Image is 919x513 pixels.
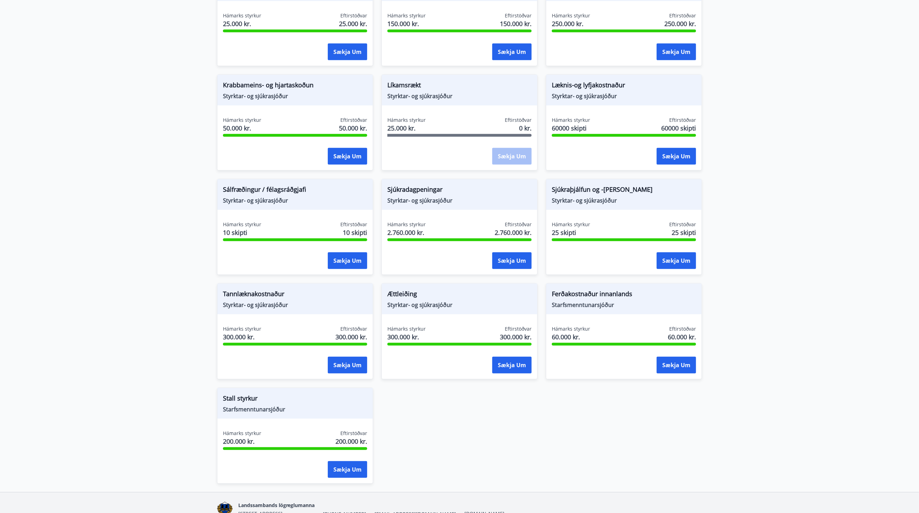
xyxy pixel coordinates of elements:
[552,197,696,204] span: Styrktar- og sjúkrasjóður
[387,289,532,301] span: Ættleiðing
[387,325,426,332] span: Hámarks styrkur
[552,185,696,197] span: Sjúkraþjálfun og -[PERSON_NAME]
[328,148,367,165] button: Sækja um
[223,405,367,413] span: Starfsmenntunarsjóður
[669,12,696,19] span: Eftirstöðvar
[387,12,426,19] span: Hámarks styrkur
[661,124,696,133] span: 60000 skipti
[387,185,532,197] span: Sjúkradagpeningar
[552,80,696,92] span: Læknis-og lyfjakostnaður
[669,117,696,124] span: Eftirstöðvar
[552,92,696,100] span: Styrktar- og sjúkrasjóður
[223,92,367,100] span: Styrktar- og sjúkrasjóður
[505,12,532,19] span: Eftirstöðvar
[340,117,367,124] span: Eftirstöðvar
[387,117,426,124] span: Hámarks styrkur
[664,19,696,28] span: 250.000 kr.
[387,301,532,309] span: Styrktar- og sjúkrasjóður
[552,332,590,341] span: 60.000 kr.
[339,124,367,133] span: 50.000 kr.
[340,12,367,19] span: Eftirstöðvar
[223,117,261,124] span: Hámarks styrkur
[340,221,367,228] span: Eftirstöðvar
[223,332,261,341] span: 300.000 kr.
[387,19,426,28] span: 150.000 kr.
[223,197,367,204] span: Styrktar- og sjúkrasjóður
[328,44,367,60] button: Sækja um
[335,332,367,341] span: 300.000 kr.
[552,221,590,228] span: Hámarks styrkur
[328,357,367,373] button: Sækja um
[657,148,696,165] button: Sækja um
[328,252,367,269] button: Sækja um
[500,332,532,341] span: 300.000 kr.
[552,228,590,237] span: 25 skipti
[223,221,261,228] span: Hámarks styrkur
[223,289,367,301] span: Tannlæknakostnaður
[223,394,367,405] span: Stall styrkur
[492,357,532,373] button: Sækja um
[672,228,696,237] span: 25 skipti
[552,117,590,124] span: Hámarks styrkur
[339,19,367,28] span: 25.000 kr.
[223,301,367,309] span: Styrktar- og sjúkrasjóður
[492,44,532,60] button: Sækja um
[223,19,261,28] span: 25.000 kr.
[387,332,426,341] span: 300.000 kr.
[657,357,696,373] button: Sækja um
[387,221,426,228] span: Hámarks styrkur
[552,289,696,301] span: Ferðakostnaður innanlands
[505,221,532,228] span: Eftirstöðvar
[505,117,532,124] span: Eftirstöðvar
[387,124,426,133] span: 25.000 kr.
[669,325,696,332] span: Eftirstöðvar
[495,228,532,237] span: 2.760.000 kr.
[340,325,367,332] span: Eftirstöðvar
[552,19,590,28] span: 250.000 kr.
[552,12,590,19] span: Hámarks styrkur
[340,430,367,437] span: Eftirstöðvar
[387,197,532,204] span: Styrktar- og sjúkrasjóður
[343,228,367,237] span: 10 skipti
[519,124,532,133] span: 0 kr.
[552,301,696,309] span: Starfsmenntunarsjóður
[657,252,696,269] button: Sækja um
[552,325,590,332] span: Hámarks styrkur
[223,430,261,437] span: Hámarks styrkur
[223,80,367,92] span: Krabbameins- og hjartaskoðun
[552,124,590,133] span: 60000 skipti
[387,228,426,237] span: 2.760.000 kr.
[387,92,532,100] span: Styrktar- og sjúkrasjóður
[328,461,367,478] button: Sækja um
[223,185,367,197] span: Sálfræðingur / félagsráðgjafi
[669,221,696,228] span: Eftirstöðvar
[238,502,315,508] span: Landssambands lögreglumanna
[223,228,261,237] span: 10 skipti
[387,80,532,92] span: Líkamsrækt
[500,19,532,28] span: 150.000 kr.
[492,252,532,269] button: Sækja um
[505,325,532,332] span: Eftirstöðvar
[223,437,261,446] span: 200.000 kr.
[223,12,261,19] span: Hámarks styrkur
[657,44,696,60] button: Sækja um
[223,325,261,332] span: Hámarks styrkur
[223,124,261,133] span: 50.000 kr.
[335,437,367,446] span: 200.000 kr.
[668,332,696,341] span: 60.000 kr.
